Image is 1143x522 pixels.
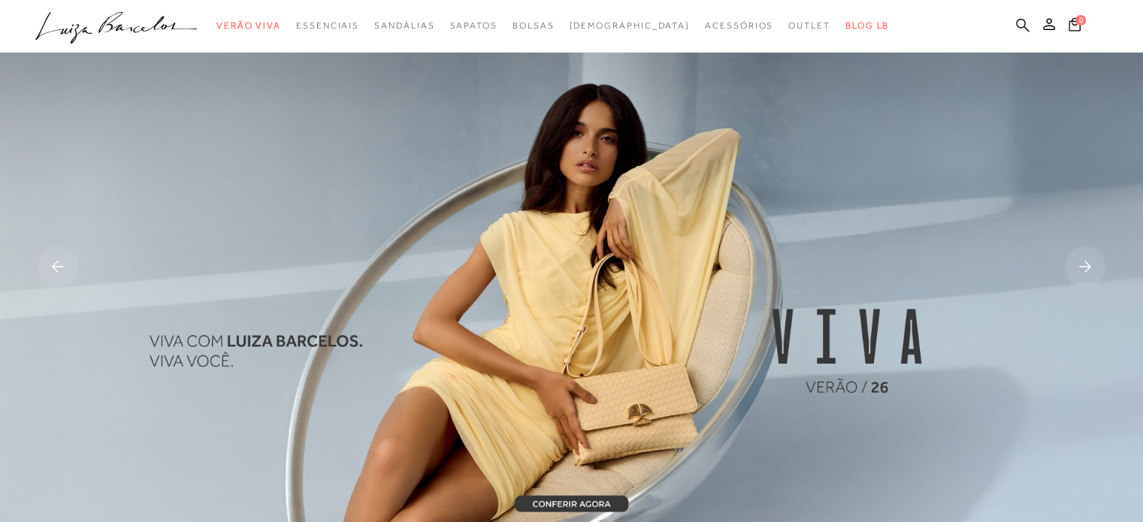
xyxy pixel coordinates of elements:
a: categoryNavScreenReaderText [513,12,555,40]
button: 0 [1064,17,1085,37]
span: BLOG LB [845,20,889,31]
span: Outlet [788,20,830,31]
span: Verão Viva [216,20,281,31]
a: categoryNavScreenReaderText [788,12,830,40]
a: categoryNavScreenReaderText [296,12,359,40]
a: noSubCategoriesText [569,12,690,40]
span: Essenciais [296,20,359,31]
span: Bolsas [513,20,555,31]
a: categoryNavScreenReaderText [705,12,773,40]
span: Sandálias [374,20,434,31]
span: Acessórios [705,20,773,31]
a: categoryNavScreenReaderText [216,12,281,40]
span: 0 [1075,15,1086,26]
a: categoryNavScreenReaderText [374,12,434,40]
a: BLOG LB [845,12,889,40]
span: Sapatos [449,20,497,31]
span: [DEMOGRAPHIC_DATA] [569,20,690,31]
a: categoryNavScreenReaderText [449,12,497,40]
